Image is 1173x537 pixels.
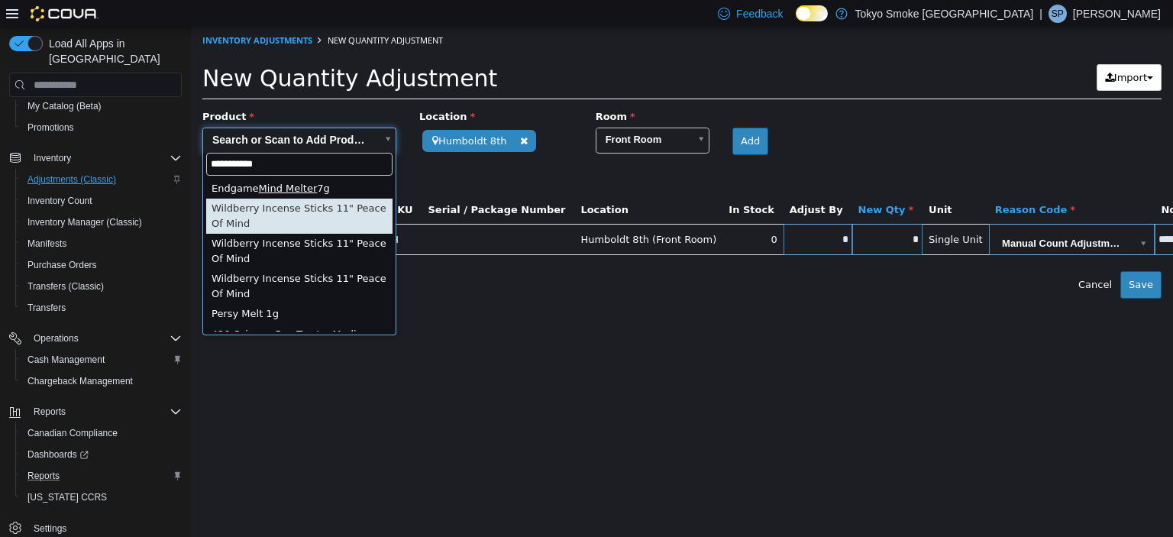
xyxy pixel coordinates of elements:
[3,147,188,169] button: Inventory
[21,467,66,485] a: Reports
[34,152,71,164] span: Inventory
[21,118,80,137] a: Promotions
[27,491,107,503] span: [US_STATE] CCRS
[15,465,188,487] button: Reports
[34,522,66,535] span: Settings
[21,351,111,369] a: Cash Management
[3,401,188,422] button: Reports
[34,332,79,345] span: Operations
[21,213,148,231] a: Inventory Manager (Classic)
[27,216,142,228] span: Inventory Manager (Classic)
[855,5,1034,23] p: Tokyo Smoke [GEOGRAPHIC_DATA]
[21,170,122,189] a: Adjustments (Classic)
[21,424,182,442] span: Canadian Compliance
[27,173,116,186] span: Adjustments (Classic)
[15,297,188,319] button: Transfers
[27,149,77,167] button: Inventory
[15,487,188,508] button: [US_STATE] CCRS
[21,445,182,464] span: Dashboards
[27,259,97,271] span: Purchase Orders
[15,298,202,333] div: 420 Science Pop Top Jar Medium Rainbow Mind
[15,422,188,444] button: Canadian Compliance
[15,207,202,242] div: Wildberry Incense Sticks 11" Peace Of Mind
[31,6,99,21] img: Cova
[796,21,797,22] span: Dark Mode
[21,372,139,390] a: Chargeback Management
[27,329,182,348] span: Operations
[27,448,89,461] span: Dashboards
[21,277,182,296] span: Transfers (Classic)
[796,5,828,21] input: Dark Mode
[27,375,133,387] span: Chargeback Management
[15,370,188,392] button: Chargeback Management
[27,427,118,439] span: Canadian Compliance
[27,329,85,348] button: Operations
[15,95,188,117] button: My Catalog (Beta)
[34,406,66,418] span: Reports
[1052,5,1064,23] span: SP
[21,170,182,189] span: Adjustments (Classic)
[27,238,66,250] span: Manifests
[1049,5,1067,23] div: Sara Pascal
[15,233,188,254] button: Manifests
[15,276,188,297] button: Transfers (Classic)
[21,192,99,210] a: Inventory Count
[21,424,124,442] a: Canadian Compliance
[27,280,104,293] span: Transfers (Classic)
[21,299,182,317] span: Transfers
[21,235,182,253] span: Manifests
[15,254,188,276] button: Purchase Orders
[1039,5,1042,23] p: |
[21,445,95,464] a: Dashboards
[21,192,182,210] span: Inventory Count
[15,277,202,298] div: Persy Melt 1g
[43,36,182,66] span: Load All Apps in [GEOGRAPHIC_DATA]
[3,328,188,349] button: Operations
[27,302,66,314] span: Transfers
[27,354,105,366] span: Cash Management
[15,190,188,212] button: Inventory Count
[15,117,188,138] button: Promotions
[27,403,72,421] button: Reports
[21,256,103,274] a: Purchase Orders
[27,121,74,134] span: Promotions
[21,299,72,317] a: Transfers
[21,351,182,369] span: Cash Management
[27,403,182,421] span: Reports
[27,149,182,167] span: Inventory
[15,349,188,370] button: Cash Management
[21,488,113,506] a: [US_STATE] CCRS
[15,242,202,277] div: Wildberry Incense Sticks 11" Peace Of Mind
[15,172,202,207] div: Wildberry Incense Sticks 11" Peace Of Mind
[736,6,783,21] span: Feedback
[21,213,182,231] span: Inventory Manager (Classic)
[21,256,182,274] span: Purchase Orders
[21,467,182,485] span: Reports
[15,212,188,233] button: Inventory Manager (Classic)
[21,488,182,506] span: Washington CCRS
[21,277,110,296] a: Transfers (Classic)
[21,372,182,390] span: Chargeback Management
[15,152,202,173] div: Endgame 7g
[27,100,102,112] span: My Catalog (Beta)
[27,470,60,482] span: Reports
[27,195,92,207] span: Inventory Count
[21,97,108,115] a: My Catalog (Beta)
[21,235,73,253] a: Manifests
[1073,5,1161,23] p: [PERSON_NAME]
[15,444,188,465] a: Dashboards
[21,118,182,137] span: Promotions
[21,97,182,115] span: My Catalog (Beta)
[68,156,127,167] span: Mind Melter
[15,169,188,190] button: Adjustments (Classic)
